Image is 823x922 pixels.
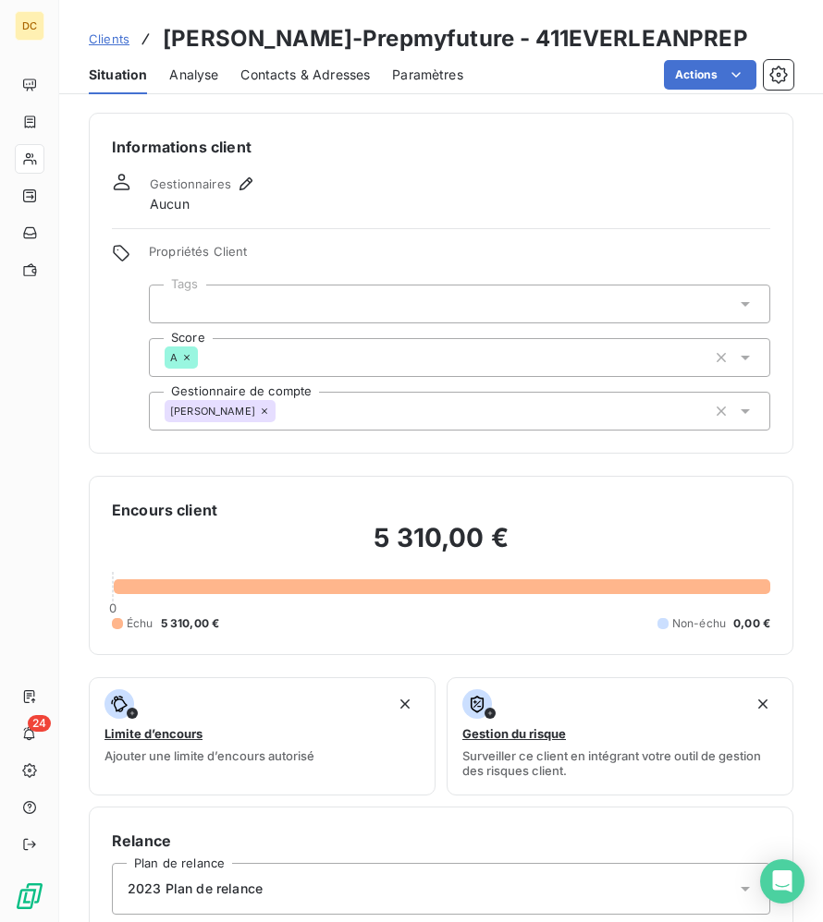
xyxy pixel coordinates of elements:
span: Échu [127,615,154,632]
h6: Relance [112,830,770,852]
span: Surveiller ce client en intégrant votre outil de gestion des risques client. [462,748,778,778]
h2: 5 310,00 € [112,521,770,573]
span: 0,00 € [733,615,770,632]
span: Analyse [169,66,218,84]
span: Non-échu [672,615,726,632]
div: Open Intercom Messenger [760,859,805,904]
span: Gestion du risque [462,726,566,741]
span: [PERSON_NAME] [170,406,255,417]
button: Gestion du risqueSurveiller ce client en intégrant votre outil de gestion des risques client. [447,677,793,795]
span: Propriétés Client [149,244,770,270]
span: Limite d’encours [104,726,203,741]
span: Clients [89,31,129,46]
span: Situation [89,66,147,84]
div: DC [15,11,44,41]
span: Contacts & Adresses [240,66,370,84]
input: Ajouter une valeur [276,403,290,419]
input: Ajouter une valeur [165,296,179,312]
h3: [PERSON_NAME]-Prepmyfuture - 411EVERLEANPREP [163,22,748,55]
span: 2023 Plan de relance [128,880,263,898]
button: Limite d’encoursAjouter une limite d’encours autorisé [89,677,436,795]
h6: Informations client [112,136,770,158]
h6: Encours client [112,499,217,521]
button: Actions [664,60,756,90]
span: 24 [28,715,51,732]
span: Paramètres [392,66,463,84]
img: Logo LeanPay [15,881,44,911]
span: 5 310,00 € [161,615,220,632]
span: 0 [109,601,117,615]
span: Gestionnaires [150,176,231,191]
span: Ajouter une limite d’encours autorisé [104,748,314,763]
a: Clients [89,30,129,48]
span: A [170,352,178,363]
span: Aucun [150,195,190,213]
input: Ajouter une valeur [198,349,213,366]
